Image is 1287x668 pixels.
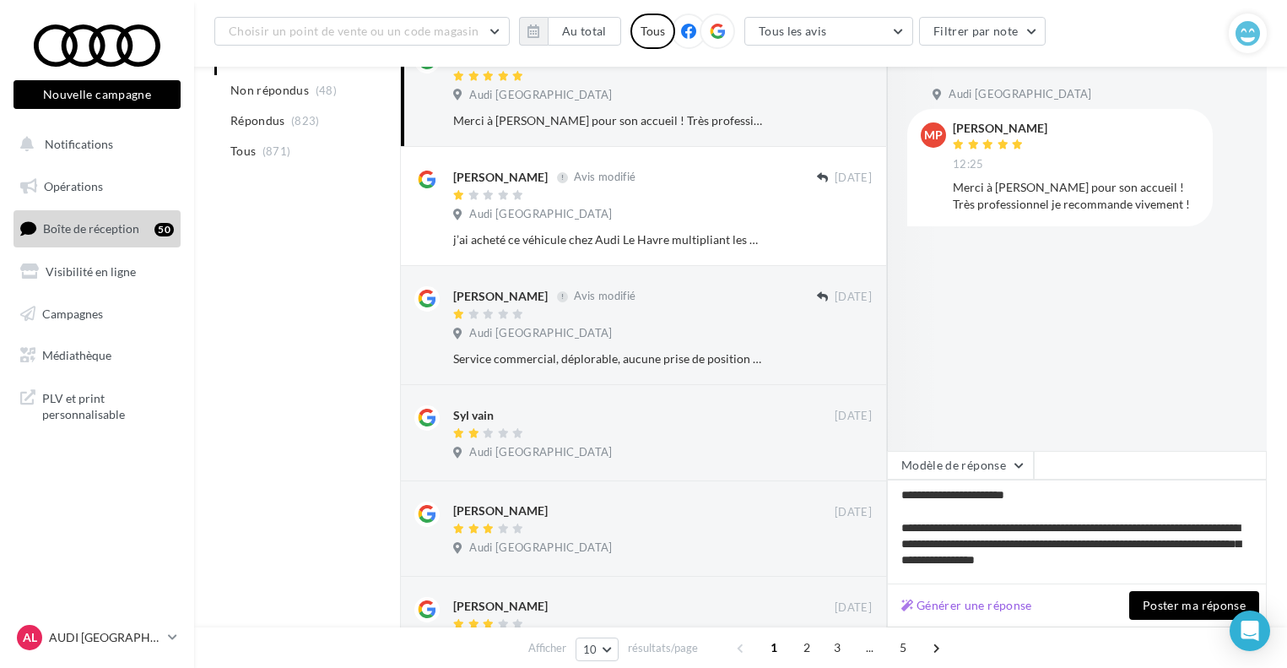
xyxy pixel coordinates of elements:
button: Générer une réponse [895,595,1039,616]
span: Visibilité en ligne [46,264,136,279]
span: 3 [824,634,851,661]
div: Tous [630,14,675,49]
div: j’ai acheté ce véhicule chez Audi Le Havre multipliant les pannes et les allers-retours dans des ... [453,231,762,248]
span: [DATE] [835,171,872,186]
span: Médiathèque [42,348,111,362]
a: PLV et print personnalisable [10,380,184,430]
span: Opérations [44,179,103,193]
span: Tous les avis [759,24,827,38]
span: Non répondus [230,82,309,99]
span: Choisir un point de vente ou un code magasin [229,24,479,38]
button: Tous les avis [744,17,913,46]
span: Afficher [528,640,566,656]
a: Campagnes [10,296,184,332]
span: ... [857,634,884,661]
div: Merci à [PERSON_NAME] pour son accueil ! Très professionnel je recommande vivement ! [953,179,1199,213]
div: [PERSON_NAME] [453,598,548,615]
button: Au total [519,17,621,46]
span: 10 [583,643,598,656]
span: AL [23,629,37,646]
div: [PERSON_NAME] [453,169,548,186]
a: Opérations [10,169,184,204]
div: Syl vain [453,407,494,424]
button: Notifications [10,127,177,162]
a: Boîte de réception50 [10,210,184,247]
button: 10 [576,638,619,661]
button: Au total [548,17,621,46]
span: Audi [GEOGRAPHIC_DATA] [469,445,612,460]
span: MP [924,127,943,144]
span: [DATE] [835,600,872,616]
button: Filtrer par note [919,17,1046,46]
span: Avis modifié [574,290,635,303]
span: Campagnes [42,306,103,320]
span: [DATE] [835,505,872,520]
button: Choisir un point de vente ou un code magasin [214,17,510,46]
span: PLV et print personnalisable [42,387,174,423]
span: (871) [262,144,291,158]
a: Médiathèque [10,338,184,373]
span: 2 [793,634,820,661]
span: [DATE] [835,290,872,305]
div: Service commercial, déplorable, aucune prise de position favorable vers le client . Véhicule vend... [453,350,762,367]
div: Open Intercom Messenger [1230,611,1270,651]
span: Boîte de réception [43,221,139,236]
p: AUDI [GEOGRAPHIC_DATA] [49,629,161,646]
button: Nouvelle campagne [14,80,181,109]
span: Audi [GEOGRAPHIC_DATA] [469,88,612,103]
span: 1 [760,634,787,661]
span: Tous [230,143,256,160]
span: 5 [890,634,917,661]
span: Notifications [45,137,113,151]
div: Merci à [PERSON_NAME] pour son accueil ! Très professionnel je recommande vivement ! [453,112,762,129]
button: Poster ma réponse [1129,591,1259,620]
span: Audi [GEOGRAPHIC_DATA] [469,207,612,222]
span: Audi [GEOGRAPHIC_DATA] [469,540,612,556]
a: Visibilité en ligne [10,254,184,290]
div: [PERSON_NAME] [953,122,1047,134]
button: Modèle de réponse [887,451,1034,480]
span: résultats/page [628,640,698,656]
span: 12:25 [953,157,984,172]
a: AL AUDI [GEOGRAPHIC_DATA] [14,622,181,654]
span: Audi [GEOGRAPHIC_DATA] [469,326,612,341]
span: (823) [291,114,320,128]
div: [PERSON_NAME] [453,288,548,305]
div: 50 [154,223,174,236]
span: Audi [GEOGRAPHIC_DATA] [949,87,1091,102]
span: (48) [316,84,337,97]
span: Avis modifié [574,171,635,184]
span: [DATE] [835,409,872,424]
span: Répondus [230,112,285,129]
div: [PERSON_NAME] [453,502,548,519]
